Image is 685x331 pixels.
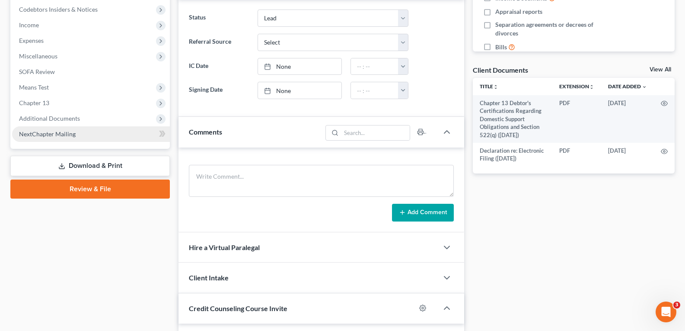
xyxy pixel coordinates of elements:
a: SOFA Review [12,64,170,80]
a: Extensionunfold_more [559,83,594,90]
td: Chapter 13 Debtor's Certifications Regarding Domestic Support Obligations and Section 522(q) ([DA... [473,95,552,143]
label: Referral Source [185,34,253,51]
span: Means Test [19,84,49,91]
span: Additional Documents [19,115,80,122]
span: Client Intake [189,273,229,282]
div: Client Documents [473,65,528,74]
span: Miscellaneous [19,52,57,60]
i: unfold_more [493,84,498,90]
span: Separation agreements or decrees of divorces [495,20,617,38]
td: [DATE] [601,95,654,143]
span: Hire a Virtual Paralegal [189,243,260,251]
span: Expenses [19,37,44,44]
label: Status [185,10,253,27]
input: Search... [341,125,410,140]
span: SOFA Review [19,68,55,75]
a: Review & File [10,180,170,199]
td: [DATE] [601,143,654,167]
a: Download & Print [10,156,170,176]
input: -- : -- [351,82,398,99]
span: Chapter 13 [19,99,49,106]
iframe: Intercom live chat [656,302,676,322]
span: Income [19,21,39,29]
td: PDF [552,143,601,167]
a: View All [650,67,671,73]
a: None [258,82,341,99]
span: Appraisal reports [495,7,542,16]
a: None [258,58,341,75]
i: expand_more [642,84,647,90]
label: Signing Date [185,82,253,99]
a: Titleunfold_more [480,83,498,90]
button: Add Comment [392,204,454,222]
span: NextChapter Mailing [19,130,76,138]
input: -- : -- [351,58,398,75]
td: PDF [552,95,601,143]
span: 3 [673,302,680,309]
span: Codebtors Insiders & Notices [19,6,98,13]
span: Comments [189,128,222,136]
label: IC Date [185,58,253,75]
span: Credit Counseling Course Invite [189,304,287,312]
a: NextChapter Mailing [12,126,170,142]
td: Declaration re: Electronic Filing ([DATE]) [473,143,552,167]
a: Date Added expand_more [608,83,647,90]
i: unfold_more [589,84,594,90]
span: Bills [495,43,507,51]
